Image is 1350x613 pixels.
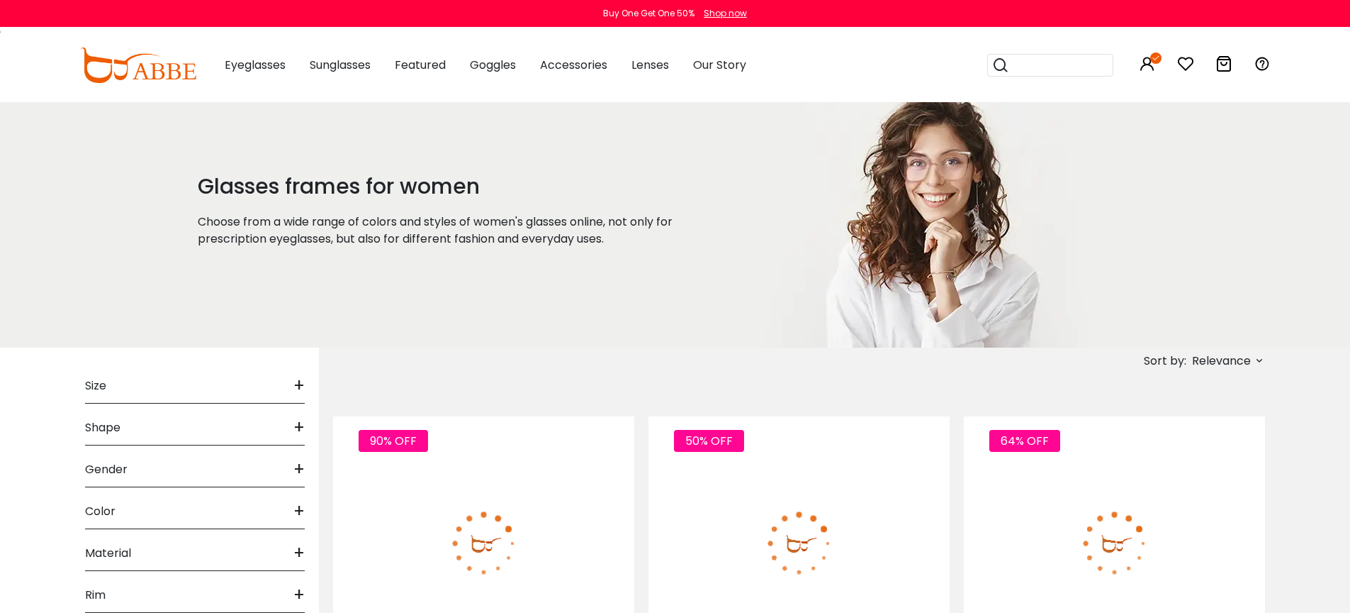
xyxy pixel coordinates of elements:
[85,369,106,403] span: Size
[395,57,446,73] span: Featured
[85,453,128,487] span: Gender
[989,430,1060,452] span: 64% OFF
[85,578,106,612] span: Rim
[293,453,305,487] span: +
[1192,348,1251,374] span: Relevance
[80,48,196,83] img: abbeglasses.com
[85,411,120,445] span: Shape
[293,578,305,612] span: +
[748,99,1108,348] img: glasses frames for women
[674,430,744,452] span: 50% OFF
[293,495,305,529] span: +
[1144,353,1186,369] span: Sort by:
[85,495,116,529] span: Color
[85,536,131,570] span: Material
[693,57,746,73] span: Our Story
[310,57,371,73] span: Sunglasses
[293,369,305,403] span: +
[225,57,286,73] span: Eyeglasses
[540,57,607,73] span: Accessories
[603,7,694,20] div: Buy One Get One 50%
[359,430,428,452] span: 90% OFF
[631,57,669,73] span: Lenses
[198,214,714,248] p: Choose from a wide range of colors and styles of women's glasses online, not only for prescriptio...
[470,57,516,73] span: Goggles
[198,174,714,199] h1: Glasses frames for women
[697,7,747,19] a: Shop now
[293,536,305,570] span: +
[704,7,747,20] div: Shop now
[293,411,305,445] span: +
